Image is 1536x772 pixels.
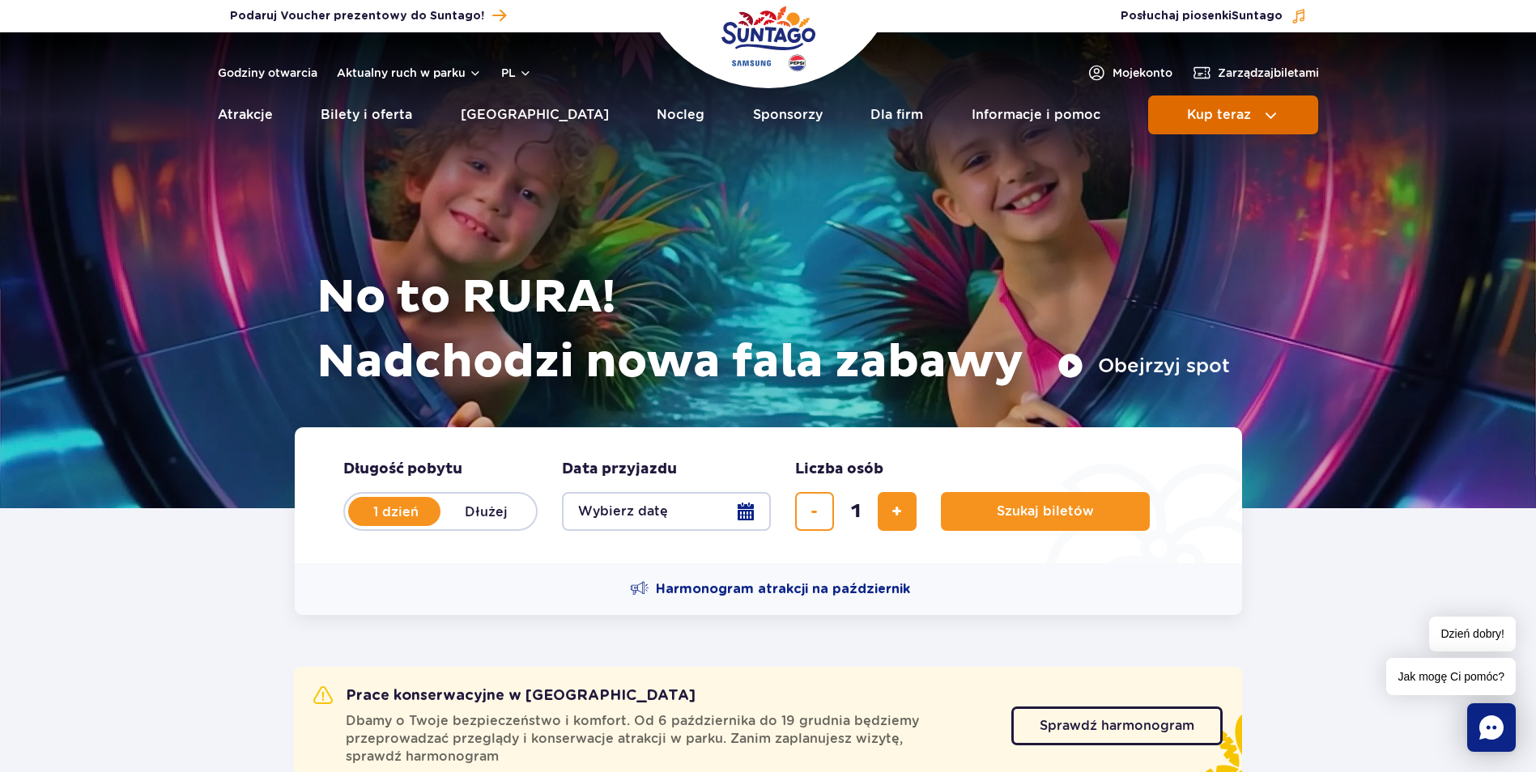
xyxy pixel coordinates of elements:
[230,8,484,24] span: Podaruj Voucher prezentowy do Suntago!
[630,579,910,599] a: Harmonogram atrakcji na październik
[1121,8,1283,24] span: Posłuchaj piosenki
[1192,63,1319,83] a: Zarządzajbiletami
[1011,706,1223,745] a: Sprawdź harmonogram
[1218,65,1319,81] span: Zarządzaj biletami
[1232,11,1283,22] span: Suntago
[1148,95,1318,134] button: Kup teraz
[1386,658,1516,695] span: Jak mogę Ci pomóc?
[1087,63,1172,83] a: Mojekonto
[562,460,677,479] span: Data przyjazdu
[230,5,506,27] a: Podaruj Voucher prezentowy do Suntago!
[218,95,273,134] a: Atrakcje
[795,492,834,531] button: usuń bilet
[795,460,883,479] span: Liczba osób
[317,265,1230,395] h1: No to RURA! Nadchodzi nowa fala zabawy
[218,65,317,81] a: Godziny otwarcia
[1429,617,1516,651] span: Dzień dobry!
[941,492,1150,531] button: Szukaj biletów
[656,580,910,598] span: Harmonogram atrakcji na październik
[461,95,609,134] a: [GEOGRAPHIC_DATA]
[878,492,917,531] button: dodaj bilet
[440,494,533,528] label: Dłużej
[657,95,704,134] a: Nocleg
[870,95,923,134] a: Dla firm
[295,427,1242,563] form: Planowanie wizyty w Park of Poland
[501,65,532,81] button: pl
[997,504,1094,519] span: Szukaj biletów
[1113,65,1172,81] span: Moje konto
[972,95,1100,134] a: Informacje i pomoc
[1121,8,1307,24] button: Posłuchaj piosenkiSuntago
[562,492,771,531] button: Wybierz datę
[337,66,482,79] button: Aktualny ruch w parku
[1187,108,1251,122] span: Kup teraz
[343,460,462,479] span: Długość pobytu
[1467,703,1516,752] div: Chat
[313,686,696,706] h2: Prace konserwacyjne w [GEOGRAPHIC_DATA]
[1057,353,1230,379] button: Obejrzyj spot
[1040,719,1194,732] span: Sprawdź harmonogram
[321,95,412,134] a: Bilety i oferta
[753,95,823,134] a: Sponsorzy
[346,712,992,766] span: Dbamy o Twoje bezpieczeństwo i komfort. Od 6 października do 19 grudnia będziemy przeprowadzać pr...
[836,492,875,531] input: liczba biletów
[350,494,442,528] label: 1 dzień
